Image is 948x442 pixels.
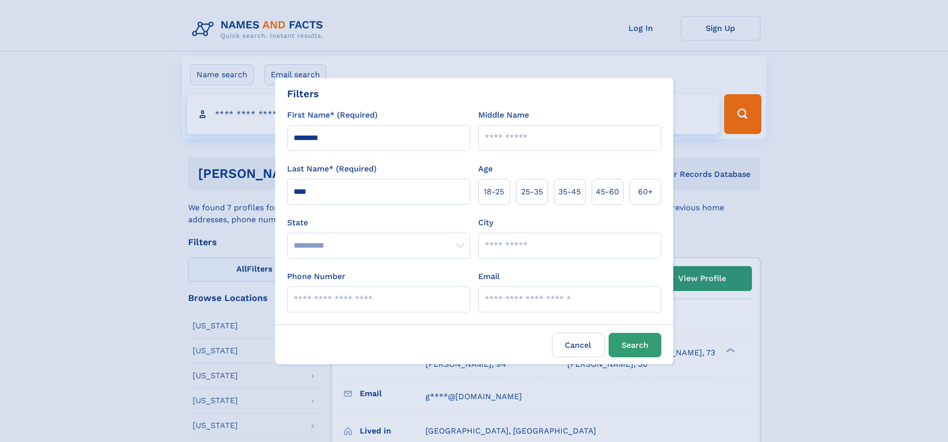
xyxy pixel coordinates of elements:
[287,163,377,175] label: Last Name* (Required)
[478,217,493,229] label: City
[552,333,605,357] label: Cancel
[287,86,319,101] div: Filters
[484,186,504,198] span: 18‑25
[558,186,581,198] span: 35‑45
[287,271,345,283] label: Phone Number
[287,217,470,229] label: State
[287,109,378,121] label: First Name* (Required)
[596,186,619,198] span: 45‑60
[478,271,500,283] label: Email
[478,109,529,121] label: Middle Name
[478,163,493,175] label: Age
[609,333,661,357] button: Search
[521,186,543,198] span: 25‑35
[638,186,653,198] span: 60+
